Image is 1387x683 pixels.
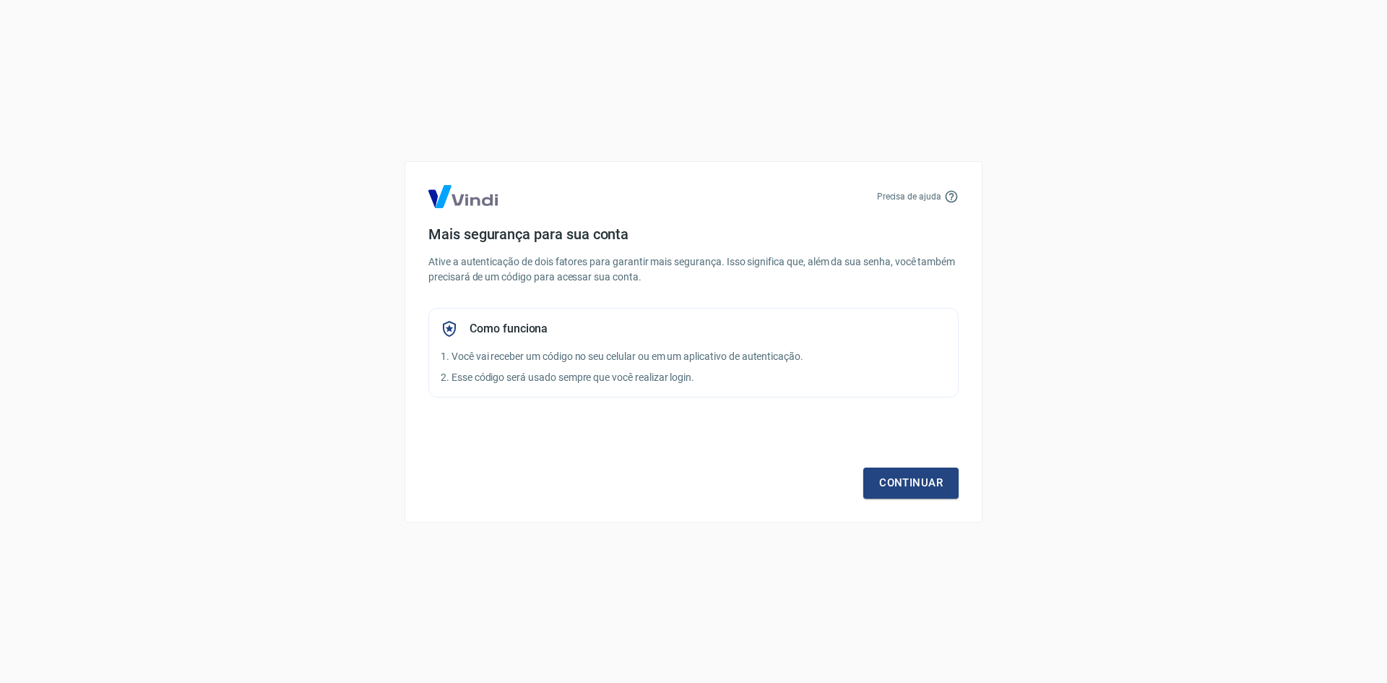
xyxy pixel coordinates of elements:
h5: Como funciona [470,322,548,336]
h4: Mais segurança para sua conta [428,225,959,243]
img: Logo Vind [428,185,498,208]
p: 2. Esse código será usado sempre que você realizar login. [441,370,946,385]
a: Continuar [863,468,959,498]
p: Precisa de ajuda [877,190,941,203]
p: Ative a autenticação de dois fatores para garantir mais segurança. Isso significa que, além da su... [428,254,959,285]
p: 1. Você vai receber um código no seu celular ou em um aplicativo de autenticação. [441,349,946,364]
